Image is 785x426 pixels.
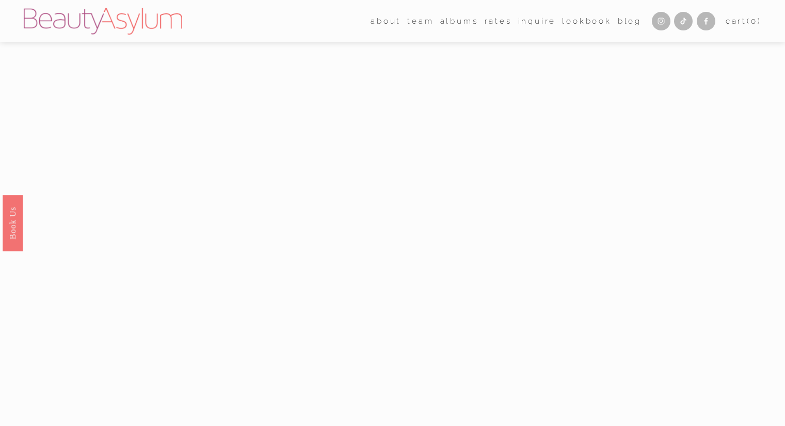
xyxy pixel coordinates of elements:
a: Blog [618,13,642,29]
span: team [407,14,434,28]
a: folder dropdown [371,13,401,29]
a: Lookbook [562,13,611,29]
a: folder dropdown [407,13,434,29]
img: Beauty Asylum | Bridal Hair &amp; Makeup Charlotte &amp; Atlanta [24,8,182,35]
a: Inquire [518,13,556,29]
span: about [371,14,401,28]
a: TikTok [674,12,693,30]
a: Rates [485,13,512,29]
a: Instagram [652,12,670,30]
a: Cart(0) [726,14,762,28]
a: Book Us [3,195,23,251]
a: albums [440,13,478,29]
span: ( ) [747,17,761,26]
span: 0 [751,17,758,26]
a: Facebook [697,12,715,30]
